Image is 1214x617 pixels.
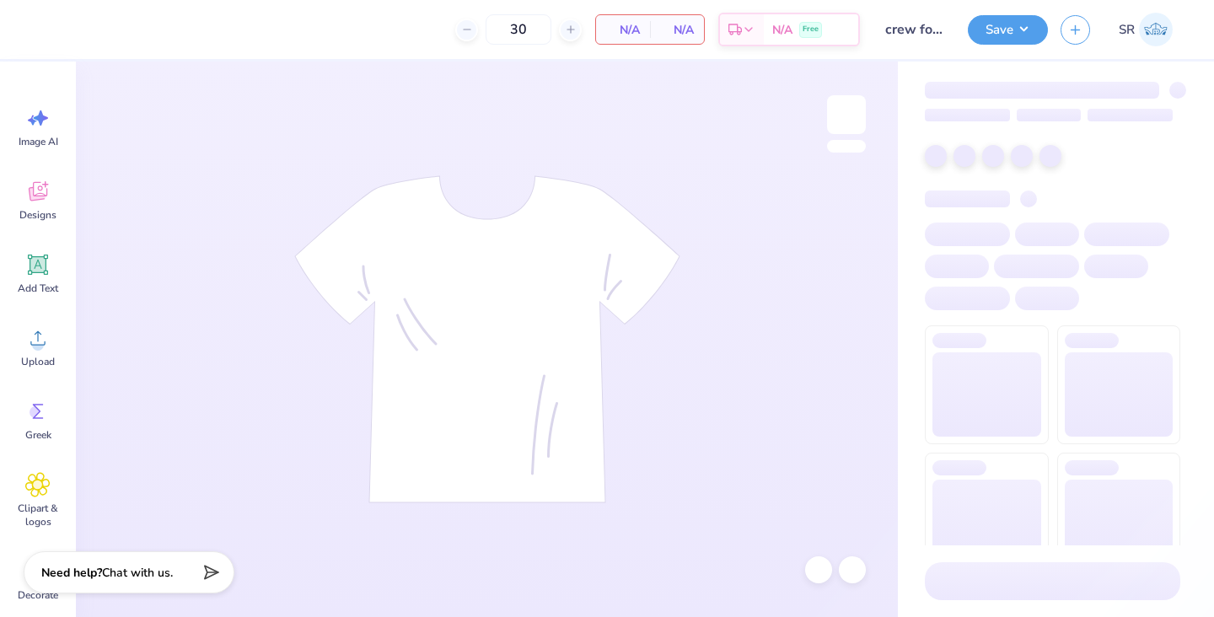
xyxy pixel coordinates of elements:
span: Clipart & logos [10,502,66,528]
span: Add Text [18,282,58,295]
strong: Need help? [41,565,102,581]
span: N/A [772,21,792,39]
span: Decorate [18,588,58,602]
button: Save [968,15,1048,45]
span: Designs [19,208,56,222]
span: Chat with us. [102,565,173,581]
span: Upload [21,355,55,368]
input: Untitled Design [873,13,955,46]
a: SR [1111,13,1180,46]
span: N/A [606,21,640,39]
img: Sydney Rosenberg [1139,13,1173,46]
span: Free [803,24,819,35]
span: N/A [660,21,694,39]
span: SR [1119,20,1135,40]
img: tee-skeleton.svg [294,175,680,503]
span: Greek [25,428,51,442]
input: – – [486,14,551,45]
span: Image AI [19,135,58,148]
